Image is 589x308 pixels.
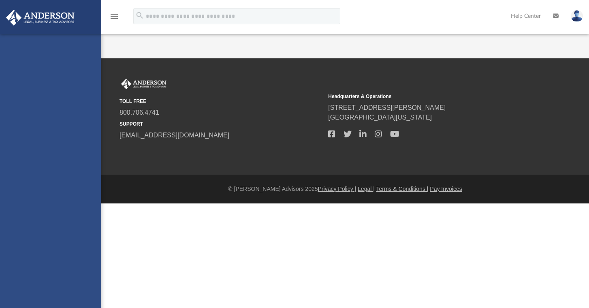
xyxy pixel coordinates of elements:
a: Terms & Conditions | [376,186,429,192]
a: [GEOGRAPHIC_DATA][US_STATE] [328,114,432,121]
i: menu [109,11,119,21]
a: 800.706.4741 [120,109,159,116]
div: © [PERSON_NAME] Advisors 2025 [101,185,589,193]
i: search [135,11,144,20]
small: Headquarters & Operations [328,93,531,100]
a: Privacy Policy | [318,186,356,192]
img: Anderson Advisors Platinum Portal [4,10,77,26]
a: [STREET_ADDRESS][PERSON_NAME] [328,104,446,111]
a: Pay Invoices [430,186,462,192]
img: Anderson Advisors Platinum Portal [120,79,168,89]
small: TOLL FREE [120,98,322,105]
img: User Pic [571,10,583,22]
a: menu [109,15,119,21]
a: Legal | [358,186,375,192]
a: [EMAIL_ADDRESS][DOMAIN_NAME] [120,132,229,139]
small: SUPPORT [120,120,322,128]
